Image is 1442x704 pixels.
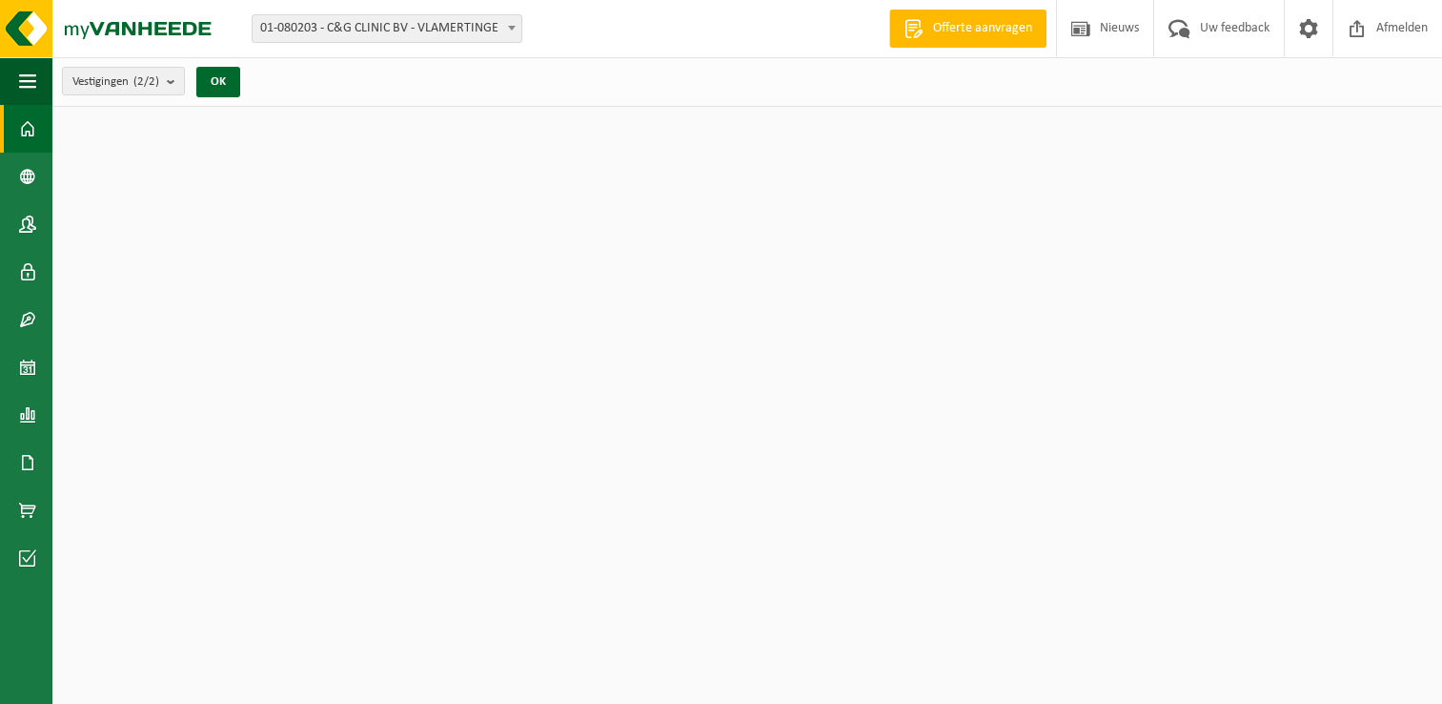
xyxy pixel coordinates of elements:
[252,14,522,43] span: 01-080203 - C&G CLINIC BV - VLAMERTINGE
[72,68,159,96] span: Vestigingen
[928,19,1037,38] span: Offerte aanvragen
[62,67,185,95] button: Vestigingen(2/2)
[133,75,159,88] count: (2/2)
[889,10,1046,48] a: Offerte aanvragen
[253,15,521,42] span: 01-080203 - C&G CLINIC BV - VLAMERTINGE
[196,67,240,97] button: OK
